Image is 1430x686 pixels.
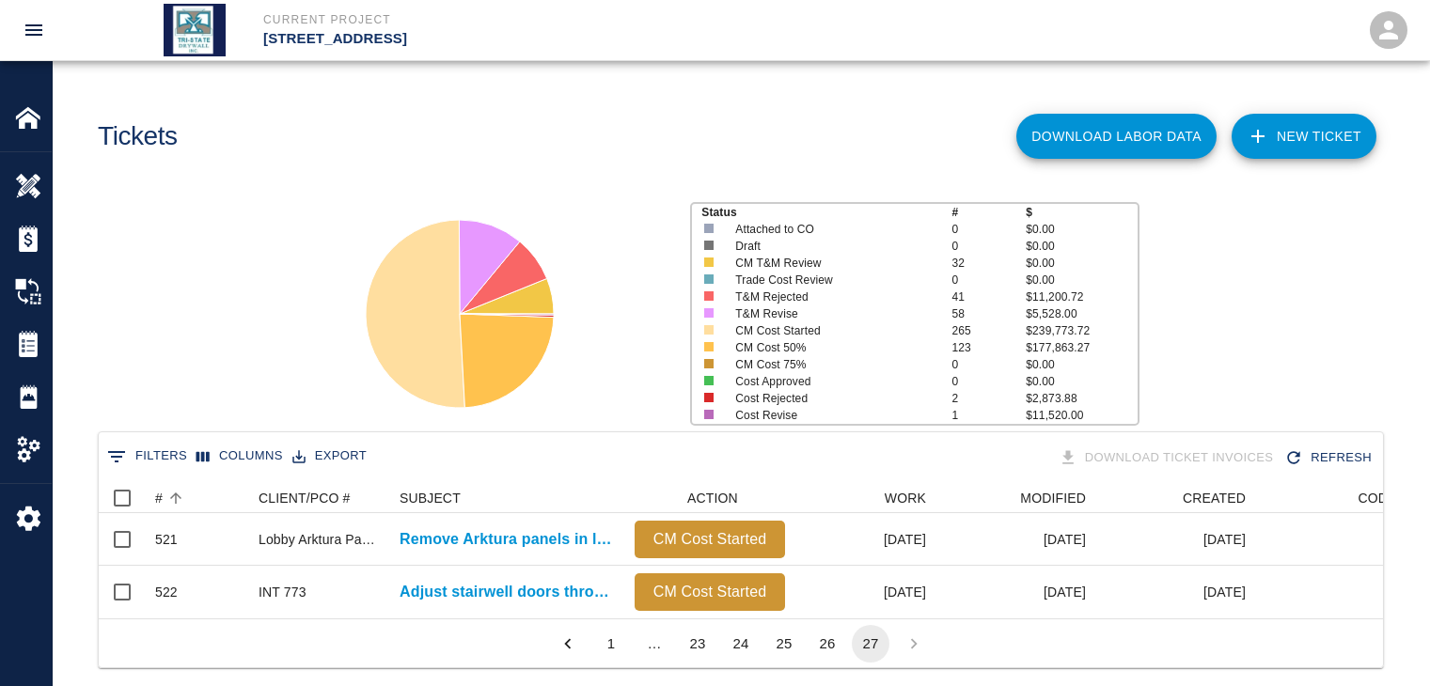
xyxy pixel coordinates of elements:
[642,581,778,603] p: CM Cost Started
[163,485,189,511] button: Sort
[1055,442,1281,475] div: Tickets download in groups of 15
[765,625,803,663] button: Go to page 25
[155,583,178,601] div: 522
[288,442,371,471] button: Export
[1026,407,1137,424] p: $11,520.00
[155,483,163,513] div: #
[102,442,192,472] button: Show filters
[1281,442,1379,475] button: Refresh
[592,625,630,663] button: Go to page 1
[1026,255,1137,272] p: $0.00
[625,483,794,513] div: ACTION
[1026,390,1137,407] p: $2,873.88
[951,373,1026,390] p: 0
[263,11,817,28] p: Current Project
[951,221,1026,238] p: 0
[98,121,178,152] h1: Tickets
[735,322,930,339] p: CM Cost Started
[951,305,1026,322] p: 58
[249,483,390,513] div: CLIENT/PCO #
[259,483,351,513] div: CLIENT/PCO #
[400,528,616,551] a: Remove Arktura panels in lobby and cut drywall out to...
[951,390,1026,407] p: 2
[735,373,930,390] p: Cost Approved
[735,339,930,356] p: CM Cost 50%
[259,583,306,601] div: INT 773
[259,530,381,549] div: Lobby Arktura Panel Removal
[1026,288,1137,305] p: $11,200.72
[1026,305,1137,322] p: $5,528.00
[146,483,249,513] div: #
[155,530,178,549] div: 521
[1358,483,1406,513] div: CODES
[1026,322,1137,339] p: $239,773.72
[1336,596,1430,686] iframe: Chat Widget
[885,483,926,513] div: WORK
[192,442,288,471] button: Select columns
[546,625,935,663] nav: pagination navigation
[935,566,1095,618] div: [DATE]
[1183,483,1246,513] div: CREATED
[701,204,951,221] p: Status
[722,625,760,663] button: Go to page 24
[951,407,1026,424] p: 1
[11,8,56,53] button: open drawer
[679,625,716,663] button: Go to page 23
[1026,356,1137,373] p: $0.00
[794,483,935,513] div: WORK
[735,305,930,322] p: T&M Revise
[1095,566,1255,618] div: [DATE]
[1016,114,1217,159] button: Download Labor Data
[164,4,226,56] img: Tri State Drywall
[549,625,587,663] button: Go to previous page
[794,513,935,566] div: [DATE]
[951,288,1026,305] p: 41
[735,221,930,238] p: Attached to CO
[390,483,625,513] div: SUBJECT
[735,288,930,305] p: T&M Rejected
[951,204,1026,221] p: #
[951,272,1026,288] p: 0
[951,255,1026,272] p: 32
[809,625,846,663] button: Go to page 26
[400,581,616,603] a: Adjust stairwell doors throughout building due to pressure difference at...
[735,356,930,373] p: CM Cost 75%
[1026,238,1137,255] p: $0.00
[951,339,1026,356] p: 123
[1095,513,1255,566] div: [DATE]
[735,272,930,288] p: Trade Cost Review
[1255,483,1415,513] div: CODES
[1281,442,1379,475] div: Refresh the list
[852,625,889,663] button: page 27
[1232,114,1376,159] a: NEW TICKET
[1026,339,1137,356] p: $177,863.27
[636,633,673,653] div: …
[400,483,461,513] div: SUBJECT
[1026,221,1137,238] p: $0.00
[687,483,738,513] div: ACTION
[263,28,817,50] p: [STREET_ADDRESS]
[735,238,930,255] p: Draft
[951,238,1026,255] p: 0
[1026,373,1137,390] p: $0.00
[951,356,1026,373] p: 0
[735,255,930,272] p: CM T&M Review
[1095,483,1255,513] div: CREATED
[735,407,930,424] p: Cost Revise
[935,483,1095,513] div: MODIFIED
[1026,272,1137,288] p: $0.00
[935,513,1095,566] div: [DATE]
[1026,204,1137,221] p: $
[794,566,935,618] div: [DATE]
[1020,483,1086,513] div: MODIFIED
[642,528,778,551] p: CM Cost Started
[951,322,1026,339] p: 265
[735,390,930,407] p: Cost Rejected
